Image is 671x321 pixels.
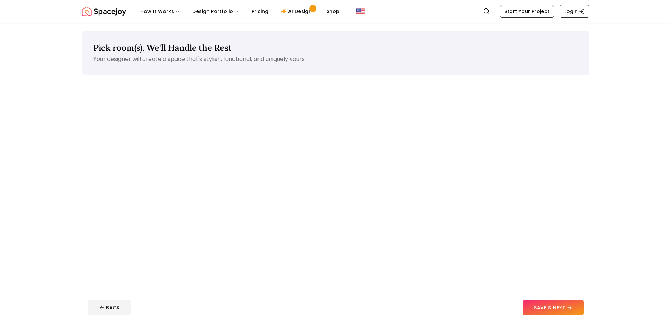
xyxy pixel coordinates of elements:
[356,7,365,16] img: United States
[82,4,126,18] a: Spacejoy
[321,4,345,18] a: Shop
[560,5,589,18] a: Login
[88,300,131,315] button: BACK
[93,55,578,63] p: Your designer will create a space that's stylish, functional, and uniquely yours.
[135,4,345,18] nav: Main
[93,42,232,53] span: Pick room(s). We'll Handle the Rest
[246,4,274,18] a: Pricing
[523,300,584,315] button: SAVE & NEXT
[275,4,319,18] a: AI Design
[187,4,244,18] button: Design Portfolio
[500,5,554,18] a: Start Your Project
[82,4,126,18] img: Spacejoy Logo
[135,4,185,18] button: How It Works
